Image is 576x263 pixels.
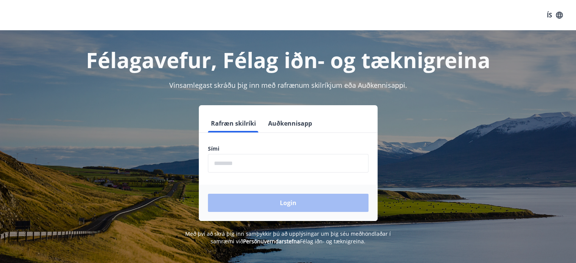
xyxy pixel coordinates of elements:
[543,8,567,22] button: ÍS
[185,230,391,245] span: Með því að skrá þig inn samþykkir þú að upplýsingar um þig séu meðhöndlaðar í samræmi við Félag i...
[25,45,552,74] h1: Félagavefur, Félag iðn- og tæknigreina
[265,114,315,132] button: Auðkennisapp
[208,145,368,153] label: Sími
[243,238,300,245] a: Persónuverndarstefna
[169,81,407,90] span: Vinsamlegast skráðu þig inn með rafrænum skilríkjum eða Auðkennisappi.
[208,114,259,132] button: Rafræn skilríki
